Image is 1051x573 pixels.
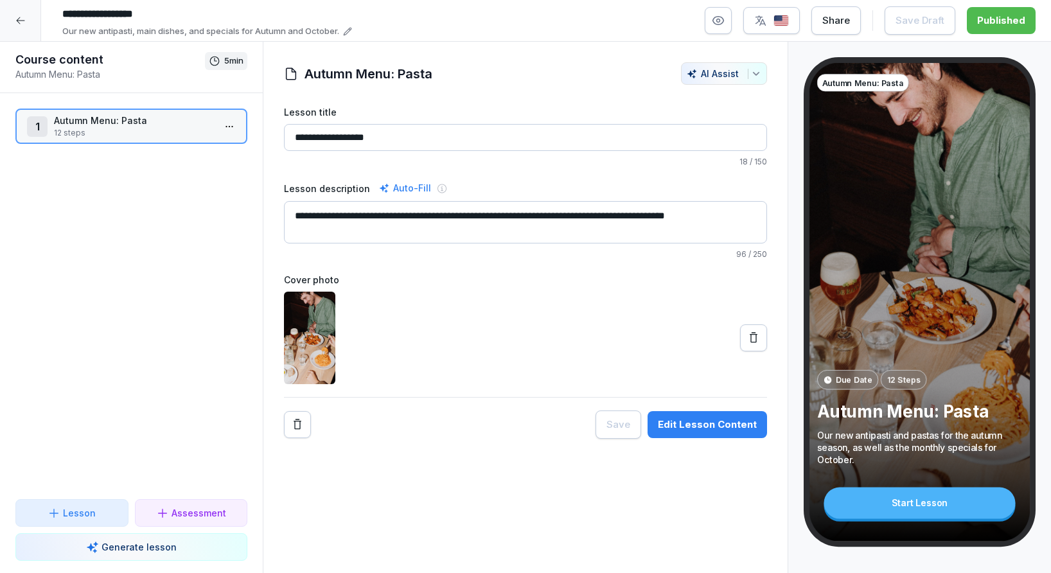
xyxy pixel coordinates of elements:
[606,418,630,432] div: Save
[305,64,432,84] h1: Autumn Menu: Pasta
[836,374,872,385] p: Due Date
[284,411,311,438] button: Remove
[15,109,247,144] div: 1Autumn Menu: Pasta12 steps
[172,506,226,520] p: Assessment
[284,292,335,384] img: ejgldmvr1yhxnm3akhiumnti.png
[736,249,746,259] span: 96
[376,181,434,196] div: Auto-Fill
[15,533,247,561] button: Generate lesson
[817,429,1022,466] p: Our new antipasti and pastas for the autumn season, as well as the monthly specials for October.
[896,13,944,28] div: Save Draft
[648,411,767,438] button: Edit Lesson Content
[977,13,1025,28] div: Published
[773,15,789,27] img: us.svg
[658,418,757,432] div: Edit Lesson Content
[102,540,177,554] p: Generate lesson
[54,114,214,127] p: Autumn Menu: Pasta
[15,67,205,81] p: Autumn Menu: Pasta
[596,410,641,439] button: Save
[885,6,955,35] button: Save Draft
[15,499,128,527] button: Lesson
[284,156,767,168] p: / 150
[224,55,243,67] p: 5 min
[739,157,748,166] span: 18
[284,273,767,286] label: Cover photo
[687,68,761,79] div: AI Assist
[62,25,339,38] p: Our new antipasti, main dishes, and specials for Autumn and October.
[15,52,205,67] h1: Course content
[822,13,850,28] div: Share
[54,127,214,139] p: 12 steps
[135,499,248,527] button: Assessment
[811,6,861,35] button: Share
[887,374,920,385] p: 12 Steps
[284,105,767,119] label: Lesson title
[967,7,1036,34] button: Published
[681,62,767,85] button: AI Assist
[27,116,48,137] div: 1
[284,249,767,260] p: / 250
[63,506,96,520] p: Lesson
[817,401,1022,422] p: Autumn Menu: Pasta
[824,488,1015,519] div: Start Lesson
[822,77,904,89] p: Autumn Menu: Pasta
[284,182,370,195] label: Lesson description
